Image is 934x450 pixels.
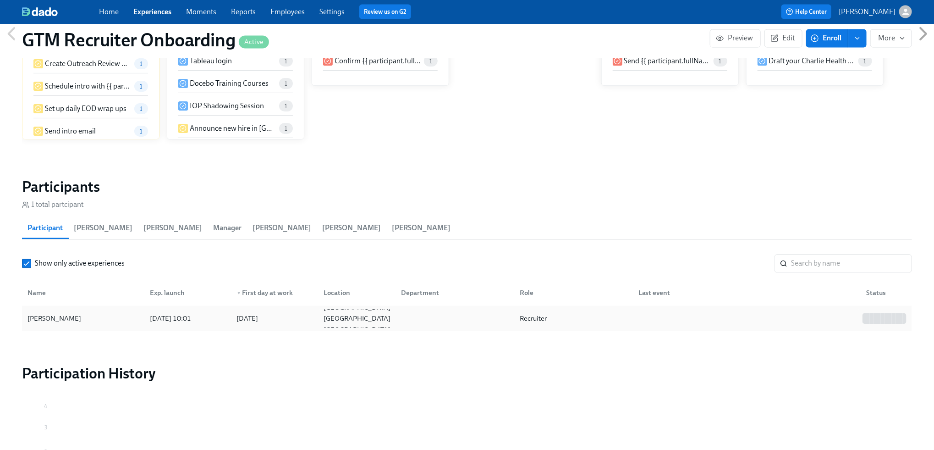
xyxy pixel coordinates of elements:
span: 1 [134,128,148,135]
div: Name [24,288,143,299]
span: Preview [718,34,753,43]
img: dado [22,7,58,17]
p: [PERSON_NAME] [839,7,896,17]
button: More [870,29,912,48]
p: IOP Shadowing Session [190,101,264,111]
a: Review us on G2 [364,7,407,17]
span: [PERSON_NAME] [74,222,132,235]
button: enroll [848,29,867,48]
span: 1 [279,58,293,65]
tspan: 4 [44,403,47,410]
div: Status [863,288,910,299]
div: Location [320,288,394,299]
span: ▼ [236,291,241,296]
p: Confirm {{ participant.fullName }}'s tech access [335,56,420,66]
div: Location [316,284,394,302]
span: [PERSON_NAME] [143,222,202,235]
span: [PERSON_NAME] [392,222,451,235]
p: Schedule intro with {{ participant.fullName }} and {{ manager.firstName }} [45,81,131,91]
div: Name [24,284,143,302]
button: Review us on G2 [359,5,411,19]
p: Docebo Training Courses [190,78,269,89]
button: Enroll [806,29,848,48]
div: Status [859,284,910,302]
span: 1 [714,58,727,65]
span: 1 [134,83,148,90]
p: Send {{ participant.fullName }} the behavioral assessment [624,56,710,66]
a: dado [22,7,99,17]
input: Search by name [791,255,912,273]
tspan: 3 [44,425,47,431]
div: Department [397,288,512,299]
div: Role [516,288,631,299]
span: 1 [279,125,293,132]
a: Reports [231,7,256,16]
span: [PERSON_NAME] [322,222,381,235]
div: 1 total partcipant [22,200,83,210]
span: 1 [279,103,293,110]
a: Moments [186,7,216,16]
div: Last event [631,284,859,302]
div: Last event [635,288,859,299]
span: [PERSON_NAME] [253,222,311,235]
h2: Participants [22,178,912,196]
div: ▼First day at work [229,284,316,302]
div: [DATE] [236,313,258,324]
h1: GTM Recruiter Onboarding [22,29,269,51]
button: [PERSON_NAME] [839,6,912,18]
span: More [878,34,904,43]
span: Participant [27,222,63,235]
p: Create Outreach Review w/ Manager meeting for {{ participant.fullName }} [45,59,131,69]
button: Preview [710,29,761,48]
span: Enroll [813,34,841,43]
p: Send intro email [45,126,96,136]
div: Role [512,284,631,302]
a: Experiences [133,7,171,16]
span: 1 [134,61,148,67]
div: First day at work [233,288,316,299]
p: Draft your Charlie Health Pitch [769,56,855,66]
div: [DATE] 10:01 [146,313,229,324]
a: Employees [270,7,305,16]
p: Tableau login [190,56,232,66]
span: Active [239,39,269,46]
div: Department [394,284,512,302]
div: [GEOGRAPHIC_DATA] [GEOGRAPHIC_DATA] [GEOGRAPHIC_DATA] [320,302,395,335]
span: Help Center [786,7,827,17]
div: Exp. launch [143,284,229,302]
a: Settings [319,7,345,16]
div: [PERSON_NAME] [24,313,143,324]
span: Manager [213,222,242,235]
button: Help Center [781,5,831,19]
button: Edit [764,29,802,48]
p: Announce new hire in [GEOGRAPHIC_DATA] [190,123,275,133]
span: 1 [424,58,438,65]
span: 1 [279,80,293,87]
span: Edit [772,34,795,43]
span: 1 [858,58,872,65]
div: Recruiter [516,313,631,324]
p: Set up daily EOD wrap ups [45,104,126,114]
h2: Participation History [22,365,912,383]
span: 1 [134,106,148,112]
div: Exp. launch [146,288,229,299]
span: Show only active experiences [35,259,125,269]
div: [PERSON_NAME][DATE] 10:01[DATE][GEOGRAPHIC_DATA] [GEOGRAPHIC_DATA] [GEOGRAPHIC_DATA]Recruiter [22,306,912,332]
a: Home [99,7,119,16]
